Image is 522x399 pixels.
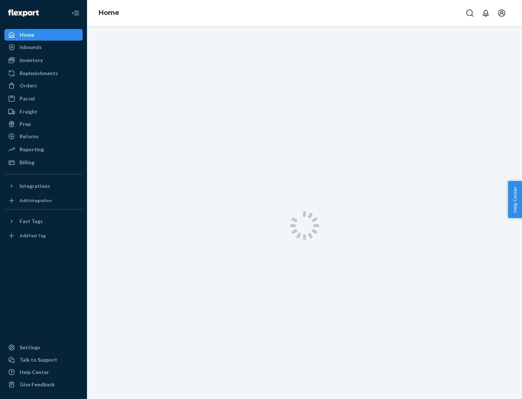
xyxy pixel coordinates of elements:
a: Prep [4,118,83,130]
a: Add Integration [4,195,83,206]
a: Billing [4,157,83,168]
img: Flexport logo [8,9,39,17]
div: Talk to Support [20,356,57,363]
div: Parcel [20,95,35,102]
a: Talk to Support [4,354,83,366]
button: Integrations [4,180,83,192]
button: Give Feedback [4,379,83,390]
a: Parcel [4,93,83,104]
div: Prep [20,120,31,128]
div: Freight [20,108,37,115]
div: Inbounds [20,44,42,51]
button: Help Center [508,181,522,218]
a: Inbounds [4,41,83,53]
div: Add Integration [20,197,52,203]
a: Add Fast Tag [4,230,83,242]
a: Inventory [4,54,83,66]
a: Orders [4,80,83,91]
div: Add Fast Tag [20,233,46,239]
ol: breadcrumbs [93,3,125,24]
div: Settings [20,344,40,351]
div: Returns [20,133,39,140]
button: Open account menu [494,6,509,20]
a: Home [99,9,119,17]
button: Close Navigation [68,6,83,20]
div: Integrations [20,182,50,190]
a: Settings [4,342,83,353]
button: Open notifications [478,6,493,20]
a: Replenishments [4,67,83,79]
a: Help Center [4,366,83,378]
a: Returns [4,131,83,142]
div: Help Center [20,369,49,376]
div: Billing [20,159,34,166]
button: Fast Tags [4,215,83,227]
div: Reporting [20,146,44,153]
div: Give Feedback [20,381,55,388]
a: Freight [4,106,83,118]
div: Home [20,31,34,38]
button: Open Search Box [463,6,477,20]
div: Inventory [20,57,43,64]
div: Replenishments [20,70,58,77]
div: Orders [20,82,37,89]
a: Reporting [4,144,83,155]
div: Fast Tags [20,218,43,225]
a: Home [4,29,83,41]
